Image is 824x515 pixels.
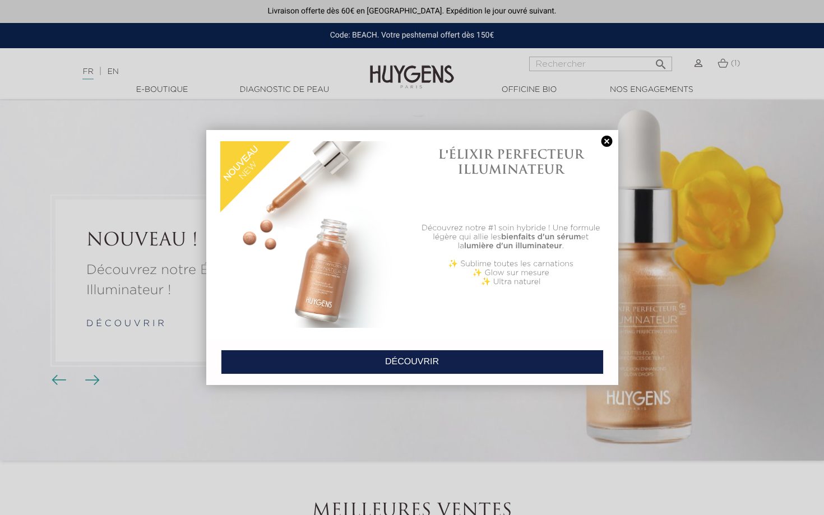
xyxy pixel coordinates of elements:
[501,233,581,241] b: bienfaits d'un sérum
[418,259,604,268] p: ✨ Sublime toutes les carnations
[221,350,604,374] a: DÉCOUVRIR
[418,224,604,250] p: Découvrez notre #1 soin hybride ! Une formule légère qui allie les et la .
[418,268,604,277] p: ✨ Glow sur mesure
[418,147,604,177] h1: L'ÉLIXIR PERFECTEUR ILLUMINATEUR
[464,242,562,250] b: lumière d'un illuminateur
[418,277,604,286] p: ✨ Ultra naturel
